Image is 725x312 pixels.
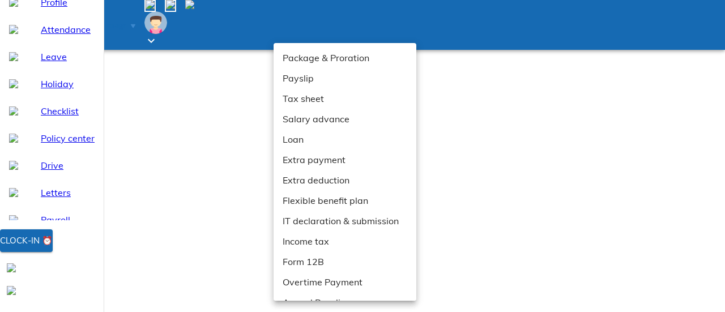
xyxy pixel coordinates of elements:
[274,231,425,251] li: Income tax
[274,251,425,272] li: Form 12B
[274,68,425,88] li: Payslip
[274,272,425,292] li: Overtime Payment
[274,129,425,149] li: Loan
[274,48,425,68] li: Package & Proration
[274,149,425,170] li: Extra payment
[274,109,425,129] li: Salary advance
[274,211,425,231] li: IT declaration & submission
[274,88,425,109] li: Tax sheet
[274,170,425,190] li: Extra deduction
[274,190,425,211] li: Flexible benefit plan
